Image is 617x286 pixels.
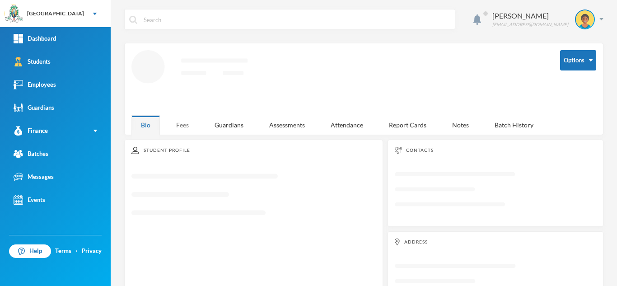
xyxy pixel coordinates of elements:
div: Fees [167,115,198,135]
img: STUDENT [576,10,594,28]
div: Contacts [395,147,596,154]
div: Finance [14,126,48,136]
div: Messages [14,172,54,182]
a: Terms [55,247,71,256]
div: Notes [443,115,478,135]
div: Employees [14,80,56,89]
div: Batch History [485,115,543,135]
div: Student Profile [131,147,376,154]
svg: Loading interface... [131,168,376,229]
div: Batches [14,149,48,159]
div: Guardians [14,103,54,113]
div: Dashboard [14,34,56,43]
div: [GEOGRAPHIC_DATA] [27,9,84,18]
div: · [76,247,78,256]
div: Report Cards [379,115,436,135]
div: Guardians [205,115,253,135]
img: search [129,16,137,24]
svg: Loading interface... [131,50,547,108]
svg: Loading interface... [395,167,596,217]
div: [EMAIL_ADDRESS][DOMAIN_NAME] [492,21,568,28]
div: Address [395,239,596,245]
button: Options [560,50,596,70]
div: Bio [131,115,160,135]
a: Privacy [82,247,102,256]
div: Attendance [321,115,373,135]
img: logo [5,5,23,23]
div: Assessments [260,115,314,135]
a: Help [9,244,51,258]
div: Events [14,195,45,205]
input: Search [143,9,450,30]
div: [PERSON_NAME] [492,10,568,21]
div: Students [14,57,51,66]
